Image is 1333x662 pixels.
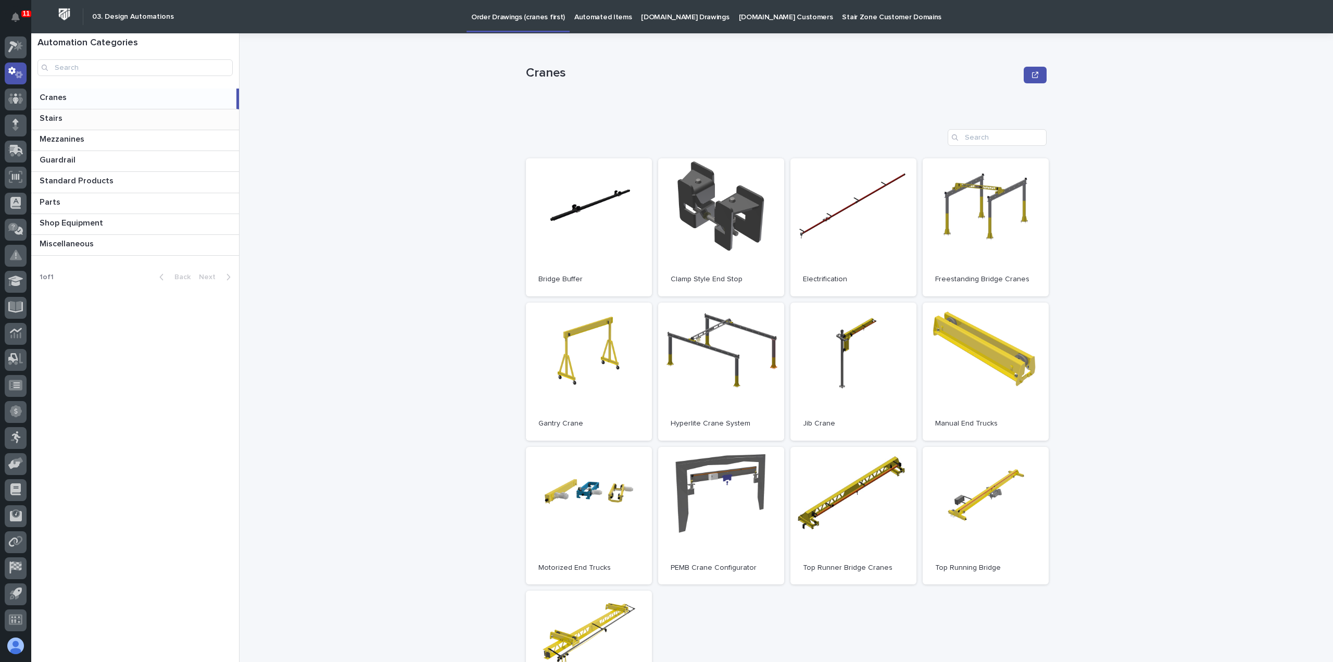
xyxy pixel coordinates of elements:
a: PartsParts [31,193,239,214]
p: Top Runner Bridge Cranes [803,564,904,572]
button: Notifications [5,6,27,28]
p: Clamp Style End Stop [671,275,772,284]
input: Search [37,59,233,76]
a: Motorized End Trucks [526,447,652,585]
a: MiscellaneousMiscellaneous [31,235,239,256]
p: Cranes [40,91,69,103]
span: Back [168,273,191,281]
p: Stairs [40,111,65,123]
p: Gantry Crane [538,419,639,428]
a: Top Runner Bridge Cranes [790,447,916,585]
a: MezzaninesMezzanines [31,130,239,151]
a: Shop EquipmentShop Equipment [31,214,239,235]
p: Standard Products [40,174,116,186]
p: Electrification [803,275,904,284]
p: Mezzanines [40,132,86,144]
p: Hyperlite Crane System [671,419,772,428]
a: Electrification [790,158,916,296]
p: Manual End Trucks [935,419,1036,428]
p: Freestanding Bridge Cranes [935,275,1036,284]
a: GuardrailGuardrail [31,151,239,172]
span: Next [199,273,222,281]
a: Standard ProductsStandard Products [31,172,239,193]
p: 11 [23,10,30,17]
a: PEMB Crane Configurator [658,447,784,585]
p: PEMB Crane Configurator [671,564,772,572]
a: Clamp Style End Stop [658,158,784,296]
a: Freestanding Bridge Cranes [923,158,1049,296]
a: Gantry Crane [526,303,652,441]
h1: Automation Categories [37,38,233,49]
p: Guardrail [40,153,78,165]
h2: 03. Design Automations [92,13,174,21]
a: CranesCranes [31,89,239,109]
button: users-avatar [5,635,27,657]
p: 1 of 1 [31,265,62,290]
a: StairsStairs [31,109,239,130]
p: Shop Equipment [40,216,105,228]
div: Notifications11 [13,13,27,29]
input: Search [948,129,1047,146]
p: Top Running Bridge [935,564,1036,572]
p: Jib Crane [803,419,904,428]
p: Motorized End Trucks [538,564,639,572]
p: Parts [40,195,62,207]
a: Manual End Trucks [923,303,1049,441]
button: Next [195,272,239,282]
p: Miscellaneous [40,237,96,249]
a: Bridge Buffer [526,158,652,296]
a: Jib Crane [790,303,916,441]
p: Cranes [526,66,1020,81]
a: Top Running Bridge [923,447,1049,585]
button: Back [151,272,195,282]
a: Hyperlite Crane System [658,303,784,441]
img: Workspace Logo [55,5,74,24]
p: Bridge Buffer [538,275,639,284]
